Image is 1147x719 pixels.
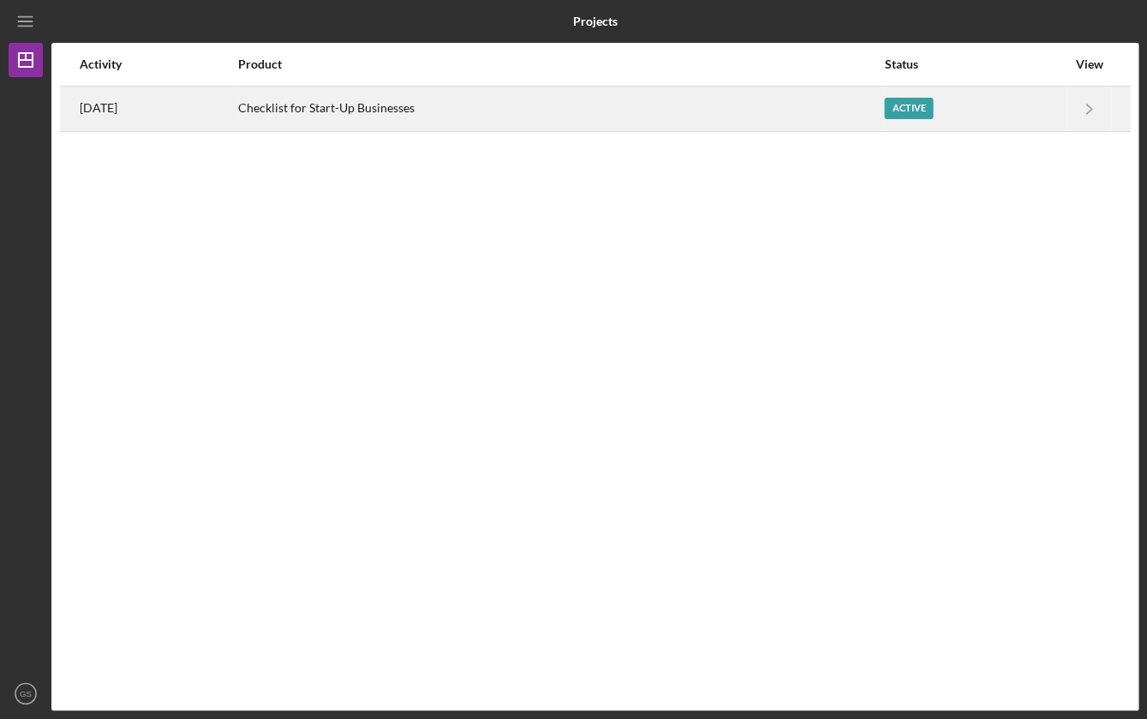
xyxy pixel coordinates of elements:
b: Projects [573,15,618,28]
time: 2025-07-16 23:11 [80,101,117,115]
div: Active [884,98,933,119]
text: GS [20,689,32,698]
div: Product [238,57,882,71]
div: Checklist for Start-Up Businesses [238,87,882,130]
div: Activity [80,57,236,71]
div: Status [884,57,1066,71]
div: View [1067,57,1110,71]
button: GS [9,676,43,710]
